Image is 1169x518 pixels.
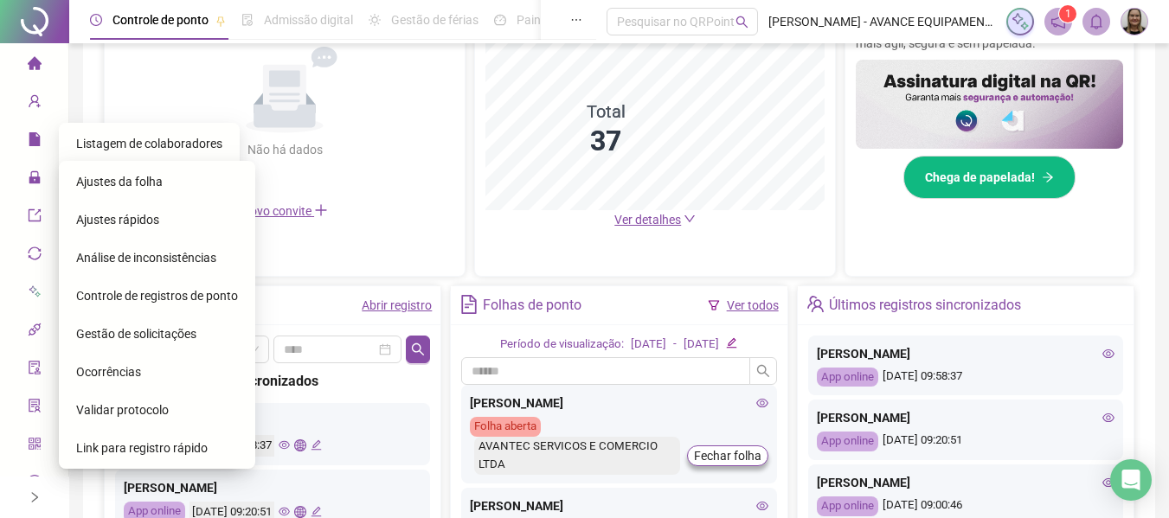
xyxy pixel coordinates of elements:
[314,203,328,217] span: plus
[903,156,1076,199] button: Chega de papelada!
[76,213,159,227] span: Ajustes rápidos
[28,86,42,121] span: user-add
[76,403,169,417] span: Validar protocolo
[673,336,677,354] div: -
[856,60,1123,149] img: banner%2F02c71560-61a6-44d4-94b9-c8ab97240462.png
[470,496,768,515] div: [PERSON_NAME]
[694,446,761,465] span: Fechar folha
[76,175,163,189] span: Ajustes da folha
[241,14,254,26] span: file-done
[28,163,42,197] span: lock
[28,239,42,273] span: sync
[684,213,696,225] span: down
[1050,14,1066,29] span: notification
[369,14,381,26] span: sun
[768,12,996,31] span: [PERSON_NAME] - AVANCE EQUIPAMENTOS E ACESSORIOS DE SAUDE E ESTETICA LTDA
[817,432,878,451] div: App online
[806,295,825,313] span: team
[631,336,666,354] div: [DATE]
[470,393,768,412] div: [PERSON_NAME]
[76,289,238,303] span: Controle de registros de ponto
[294,439,305,451] span: global
[925,168,1035,187] span: Chega de papelada!
[817,368,1114,387] div: [DATE] 09:58:37
[76,327,196,341] span: Gestão de solicitações
[29,491,41,503] span: right
[726,337,737,349] span: edit
[311,439,322,451] span: edit
[494,14,506,26] span: dashboard
[411,342,425,356] span: search
[517,13,584,27] span: Painel do DP
[241,204,328,218] span: Novo convite
[28,125,42,159] span: file
[756,397,768,409] span: eye
[28,48,42,83] span: home
[687,445,768,466] button: Fechar folha
[817,432,1114,451] div: [DATE] 09:20:51
[483,291,581,320] div: Folhas de ponto
[1011,12,1030,31] img: sparkle-icon.fc2bf0ac1784a2077858766a79e2daf3.svg
[817,408,1114,427] div: [PERSON_NAME]
[1059,5,1076,22] sup: 1
[1042,171,1054,183] span: arrow-right
[279,439,290,451] span: eye
[474,437,679,475] div: AVANTEC SERVICOS E COMERCIO LTDA
[28,391,42,425] span: solution
[614,213,696,227] a: Ver detalhes down
[124,478,421,497] div: [PERSON_NAME]
[28,201,42,235] span: export
[76,251,216,265] span: Análise de inconsistências
[28,429,42,464] span: qrcode
[500,336,624,354] div: Período de visualização:
[362,298,432,312] a: Abrir registro
[817,496,1114,516] div: [DATE] 09:00:46
[122,370,423,392] div: Últimos registros sincronizados
[614,213,681,227] span: Ver detalhes
[817,496,878,516] div: App online
[90,14,102,26] span: clock-circle
[124,412,421,431] div: [PERSON_NAME]
[470,417,541,437] div: Folha aberta
[391,13,479,27] span: Gestão de férias
[28,353,42,387] span: audit
[1102,476,1114,489] span: eye
[1089,14,1104,29] span: bell
[76,441,208,455] span: Link para registro rápido
[1102,348,1114,360] span: eye
[570,14,582,26] span: ellipsis
[28,315,42,349] span: api
[735,16,748,29] span: search
[264,13,353,27] span: Admissão digital
[294,506,305,517] span: global
[76,137,222,150] span: Listagem de colaboradores
[708,299,720,311] span: filter
[459,295,478,313] span: file-text
[1110,459,1152,501] div: Open Intercom Messenger
[76,365,141,379] span: Ocorrências
[1065,8,1071,20] span: 1
[215,16,226,26] span: pushpin
[756,364,770,378] span: search
[279,506,290,517] span: eye
[727,298,779,312] a: Ver todos
[829,291,1021,320] div: Últimos registros sincronizados
[817,473,1114,492] div: [PERSON_NAME]
[756,500,768,512] span: eye
[684,336,719,354] div: [DATE]
[112,13,209,27] span: Controle de ponto
[205,140,364,159] div: Não há dados
[1102,412,1114,424] span: eye
[817,368,878,387] div: App online
[1121,9,1147,35] img: 23131
[28,467,42,502] span: dollar
[817,344,1114,363] div: [PERSON_NAME]
[311,506,322,517] span: edit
